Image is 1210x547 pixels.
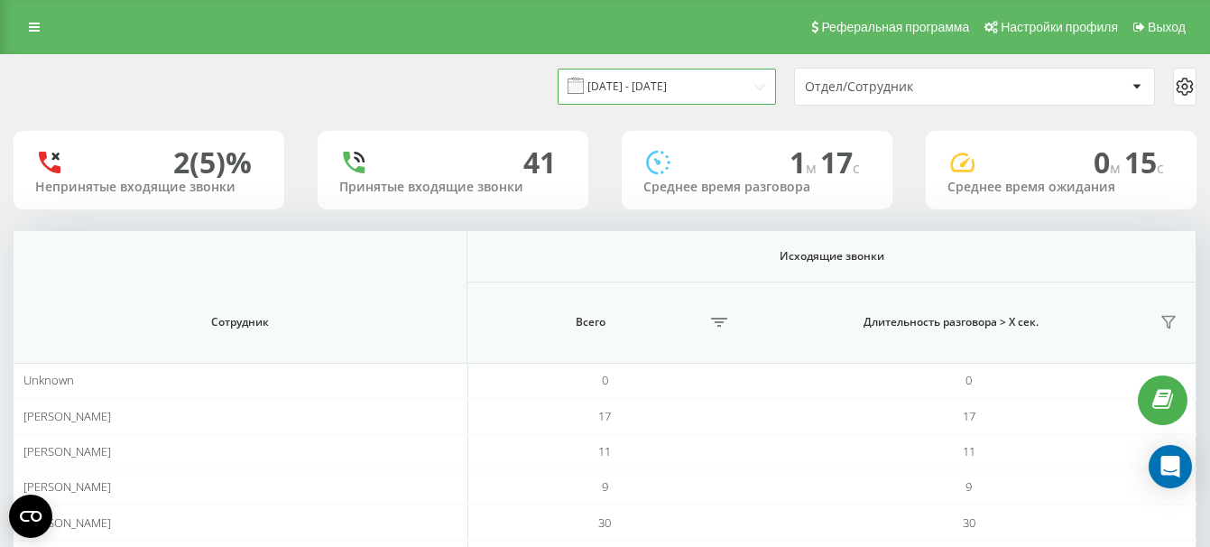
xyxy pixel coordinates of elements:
span: Сотрудник [44,315,436,329]
span: 1 [790,143,820,181]
span: [PERSON_NAME] [23,408,111,424]
span: Всего [476,315,705,329]
span: Длительность разговора > Х сек. [755,315,1147,329]
div: Отдел/Сотрудник [805,79,1021,95]
span: Unknown [23,372,74,388]
div: Принятые входящие звонки [339,180,567,195]
span: 17 [598,408,611,424]
span: 17 [963,408,975,424]
span: 9 [602,478,608,495]
span: Выход [1148,20,1186,34]
span: 15 [1124,143,1164,181]
span: 11 [963,443,975,459]
span: 9 [965,478,972,495]
span: Настройки профиля [1001,20,1118,34]
span: c [853,158,860,178]
span: [PERSON_NAME] [23,478,111,495]
div: Среднее время ожидания [947,180,1175,195]
span: м [1110,158,1124,178]
div: Open Intercom Messenger [1149,445,1192,488]
div: Среднее время разговора [643,180,871,195]
div: 2 (5)% [173,145,252,180]
span: [PERSON_NAME] [23,443,111,459]
span: 30 [963,515,975,531]
span: c [1157,158,1164,178]
span: 30 [598,515,611,531]
button: Open CMP widget [9,495,52,538]
span: 11 [598,443,611,459]
span: 0 [965,372,972,388]
span: м [806,158,820,178]
span: 0 [1094,143,1124,181]
div: Непринятые входящие звонки [35,180,263,195]
span: 0 [602,372,608,388]
span: Исходящие звонки [512,249,1150,264]
div: 41 [523,145,556,180]
span: Реферальная программа [821,20,969,34]
span: [PERSON_NAME] [23,515,111,531]
span: 17 [820,143,860,181]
